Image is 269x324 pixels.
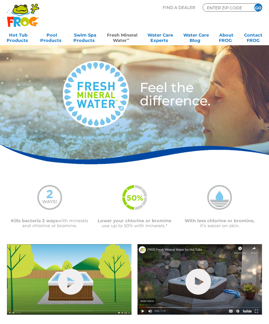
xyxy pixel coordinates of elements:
[244,30,262,44] a: ContactFROG
[40,30,63,44] a: PoolProducts
[137,244,262,315] img: fmw-hot-tub-cover-2
[98,218,171,223] span: Lower your chlorine or bromine
[185,218,254,223] span: With less chlorine or bromine,
[254,4,262,11] input: GO
[7,244,132,315] img: fmw-hot-tub-cover-1
[219,30,234,44] a: AboutFROG
[92,218,177,228] p: use up to 50% with minerals.*
[177,218,262,228] p: it’s easier on skin.
[122,185,147,210] img: fmw-50percent-icon
[140,81,247,107] h3: Feel the difference.
[127,37,129,41] sup: ∞
[11,218,58,223] span: Kills bacteria 2 ways
[37,185,62,210] img: mineral-water-2-ways
[163,3,195,12] p: Find A Dealer
[206,5,246,11] input: Zip Code Form
[7,218,92,228] p: with minerals and chlorine or bromine.
[107,30,137,44] a: Fresh MineralWater∞
[147,30,173,44] a: Water CareExperts
[63,61,129,127] img: fresh-mineral-water-logo-medium
[73,30,97,44] a: Swim SpaProducts
[7,30,30,44] a: Hot TubProducts
[183,30,209,44] a: Water CareBlog
[207,185,232,210] img: mineral-water-less-chlorine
